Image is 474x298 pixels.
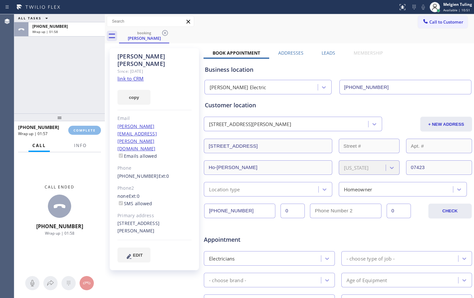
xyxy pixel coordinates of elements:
[107,16,194,27] input: Search
[213,50,260,56] label: Book Appointment
[18,16,41,20] span: ALL TASKS
[120,30,169,35] div: booking
[204,204,275,218] input: Phone Number
[209,121,291,128] div: [STREET_ADDRESS][PERSON_NAME]
[36,223,83,230] span: [PHONE_NUMBER]
[339,80,472,94] input: Phone Number
[43,276,58,290] button: Open directory
[45,230,74,236] span: Wrap up | 01:58
[117,153,157,159] label: Emails allowed
[14,14,54,22] button: ALL TASKS
[418,16,468,28] button: Call to Customer
[387,204,411,218] input: Ext. 2
[117,173,159,179] a: [PHONE_NUMBER]
[406,160,472,175] input: ZIP
[117,123,157,152] a: [PERSON_NAME][EMAIL_ADDRESS][PERSON_NAME][DOMAIN_NAME]
[322,50,335,56] label: Leads
[419,3,428,12] button: Mute
[117,220,192,235] div: [STREET_ADDRESS][PERSON_NAME]
[70,139,91,152] button: Info
[32,29,58,34] span: Wrap up | 01:58
[209,186,240,193] div: Location type
[443,2,472,7] div: Melgien Tuling
[120,35,169,41] div: [PERSON_NAME]
[117,212,192,219] div: Primary address
[347,255,395,262] div: - choose type of job -
[310,204,381,218] input: Phone Number 2
[117,185,192,192] div: Phone2
[117,248,150,262] button: EDIT
[32,143,46,148] span: Call
[420,117,472,132] button: + NEW ADDRESS
[61,276,76,290] button: Open dialpad
[25,276,39,290] button: Mute
[117,53,192,68] div: [PERSON_NAME] [PERSON_NAME]
[209,255,235,262] div: Electricians
[117,193,192,208] div: none
[80,276,94,290] button: Hang up
[28,139,50,152] button: Call
[429,19,463,25] span: Call to Customer
[133,253,143,258] span: EDIT
[18,131,48,136] span: Wrap up | 01:57
[354,50,383,56] label: Membership
[209,276,246,284] div: - choose brand -
[18,124,59,130] span: [PHONE_NUMBER]
[117,75,144,82] a: link to CRM
[281,204,305,218] input: Ext.
[204,235,292,244] span: Appointment
[344,186,372,193] div: Homeowner
[117,200,152,207] label: SMS allowed
[159,173,169,179] span: Ext: 0
[205,65,471,74] div: Business location
[117,115,192,122] div: Email
[117,165,192,172] div: Phone
[73,128,96,133] span: COMPLETE
[45,184,74,190] span: Call ended
[205,101,471,110] div: Customer location
[406,139,472,153] input: Apt. #
[347,276,387,284] div: Age of Equipment
[74,143,87,148] span: Info
[120,29,169,43] div: Alex Plasencia
[204,139,332,153] input: Address
[210,84,266,91] div: [PERSON_NAME] Electric
[119,201,123,205] input: SMS allowed
[117,90,150,105] button: copy
[428,204,472,218] button: CHECK
[443,8,470,12] span: Available | 10:51
[32,24,68,29] span: [PHONE_NUMBER]
[278,50,303,56] label: Addresses
[339,139,400,153] input: Street #
[204,160,332,175] input: City
[119,154,123,158] input: Emails allowed
[68,126,101,135] button: COMPLETE
[117,68,192,75] div: Since: [DATE]
[129,193,139,199] span: Ext: 0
